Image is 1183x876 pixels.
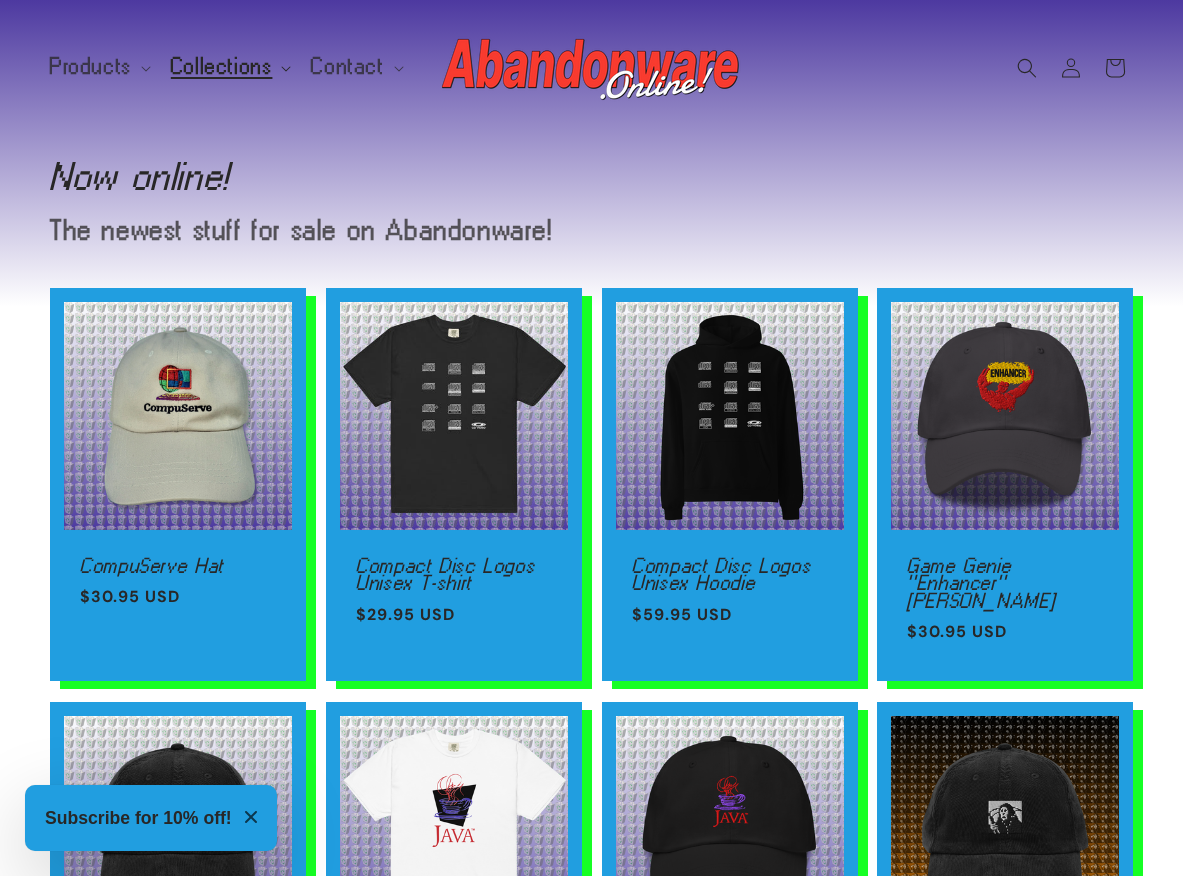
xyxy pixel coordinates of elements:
[50,58,132,76] span: Products
[38,46,159,88] summary: Products
[50,160,1133,192] h1: Now online!
[1005,46,1049,90] summary: Search
[442,28,742,108] img: Abandonware
[50,217,772,244] p: The newest stuff for sale on Abandonware!
[632,557,828,592] a: Compact Disc Logos Unisex Hoodie
[299,46,411,88] summary: Contact
[311,58,384,76] span: Contact
[434,20,749,115] a: Abandonware
[171,58,273,76] span: Collections
[159,46,300,88] summary: Collections
[356,557,552,592] a: Compact Disc Logos Unisex T-shirt
[907,557,1103,610] a: Game Genie "Enhancer" [PERSON_NAME]
[80,557,276,575] a: CompuServe Hat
